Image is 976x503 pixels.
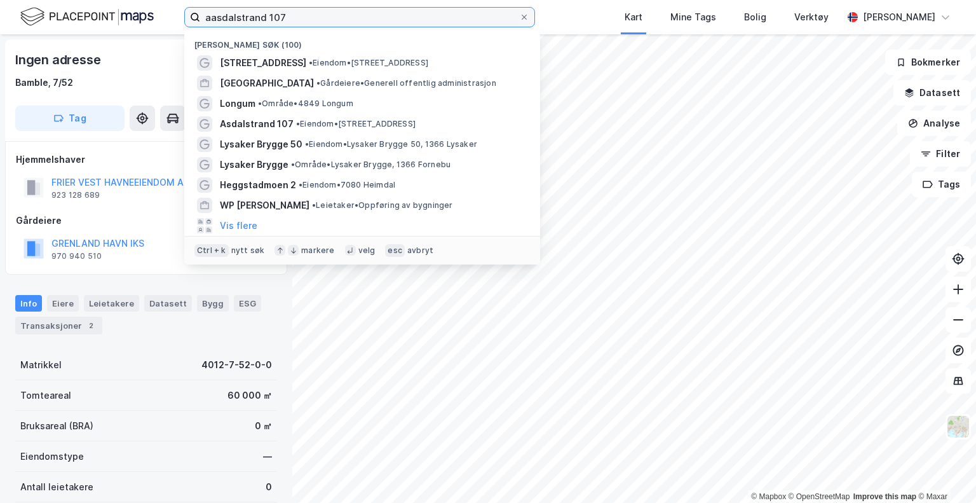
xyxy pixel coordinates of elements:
[296,119,300,128] span: •
[309,58,313,67] span: •
[305,139,309,149] span: •
[258,99,353,109] span: Område • 4849 Longum
[853,492,916,501] a: Improve this map
[897,111,971,136] button: Analyse
[863,10,935,25] div: [PERSON_NAME]
[794,10,829,25] div: Verktøy
[220,116,294,132] span: Asdalstrand 107
[893,80,971,106] button: Datasett
[316,78,320,88] span: •
[912,172,971,197] button: Tags
[220,96,255,111] span: Longum
[194,244,229,257] div: Ctrl + k
[291,160,295,169] span: •
[85,319,97,332] div: 2
[220,218,257,233] button: Vis flere
[20,418,93,434] div: Bruksareal (BRA)
[51,251,102,261] div: 970 940 510
[312,200,453,210] span: Leietaker • Oppføring av bygninger
[16,152,276,167] div: Hjemmelshaver
[20,479,93,495] div: Antall leietakere
[201,357,272,373] div: 4012-7-52-0-0
[885,50,971,75] button: Bokmerker
[751,492,786,501] a: Mapbox
[312,200,316,210] span: •
[744,10,766,25] div: Bolig
[220,157,288,172] span: Lysaker Brygge
[309,58,428,68] span: Eiendom • [STREET_ADDRESS]
[266,479,272,495] div: 0
[220,177,296,193] span: Heggstadmoen 2
[197,295,229,312] div: Bygg
[316,78,496,88] span: Gårdeiere • Generell offentlig administrasjon
[296,119,416,129] span: Eiendom • [STREET_ADDRESS]
[291,160,451,170] span: Område • Lysaker Brygge, 1366 Fornebu
[144,295,192,312] div: Datasett
[385,244,405,257] div: esc
[670,10,716,25] div: Mine Tags
[299,180,302,189] span: •
[20,6,154,28] img: logo.f888ab2527a4732fd821a326f86c7f29.svg
[20,388,71,403] div: Tomteareal
[15,317,102,334] div: Transaksjoner
[15,106,125,131] button: Tag
[16,213,276,228] div: Gårdeiere
[15,75,73,90] div: Bamble, 7/52
[15,50,103,70] div: Ingen adresse
[84,295,139,312] div: Leietakere
[234,295,261,312] div: ESG
[299,180,395,190] span: Eiendom • 7080 Heimdal
[220,55,306,71] span: [STREET_ADDRESS]
[227,388,272,403] div: 60 000 ㎡
[231,245,265,256] div: nytt søk
[358,245,376,256] div: velg
[255,418,272,434] div: 0 ㎡
[301,245,334,256] div: markere
[20,449,84,464] div: Eiendomstype
[184,30,540,53] div: [PERSON_NAME] søk (100)
[263,449,272,464] div: —
[200,8,519,27] input: Søk på adresse, matrikkel, gårdeiere, leietakere eller personer
[910,141,971,167] button: Filter
[47,295,79,312] div: Eiere
[220,198,309,213] span: WP [PERSON_NAME]
[220,137,302,152] span: Lysaker Brygge 50
[625,10,642,25] div: Kart
[258,99,262,108] span: •
[220,76,314,91] span: [GEOGRAPHIC_DATA]
[912,442,976,503] iframe: Chat Widget
[20,357,62,373] div: Matrikkel
[51,190,100,200] div: 923 128 689
[15,295,42,312] div: Info
[789,492,850,501] a: OpenStreetMap
[407,245,433,256] div: avbryt
[305,139,477,149] span: Eiendom • Lysaker Brygge 50, 1366 Lysaker
[946,415,970,439] img: Z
